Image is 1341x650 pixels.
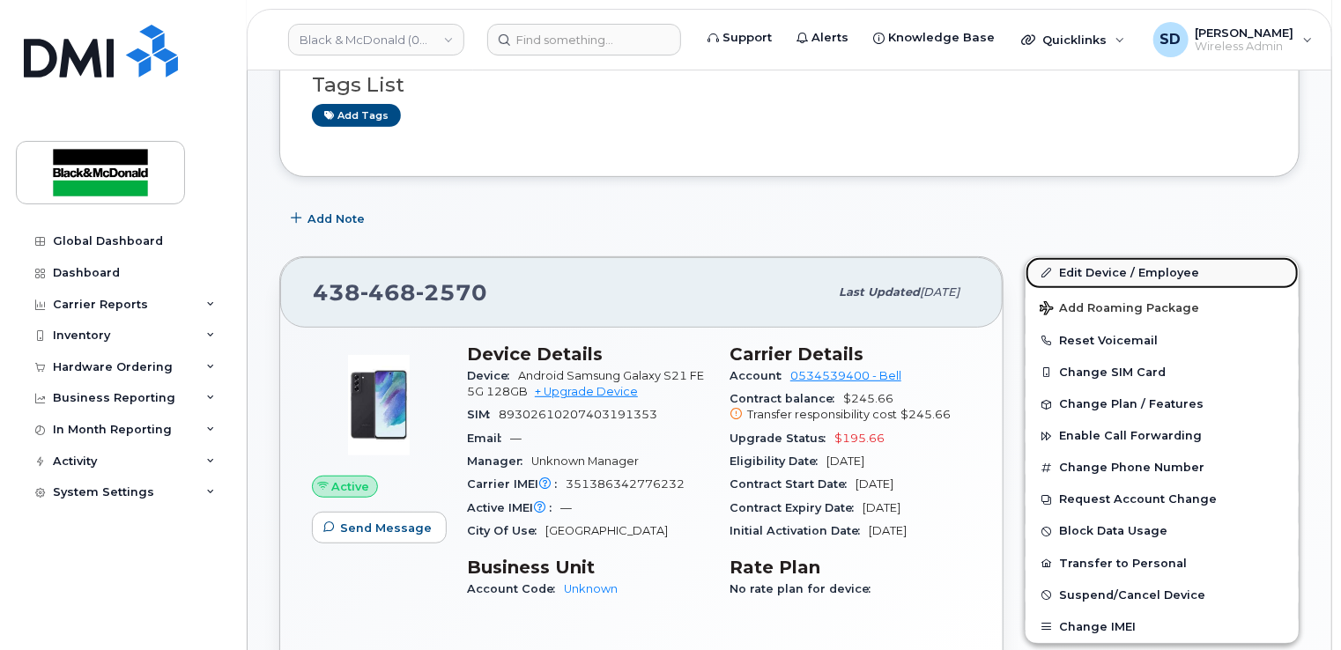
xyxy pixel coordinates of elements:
[499,408,657,421] span: 89302610207403191353
[1196,40,1294,54] span: Wireless Admin
[467,524,545,537] span: City Of Use
[332,478,370,495] span: Active
[312,512,447,543] button: Send Message
[545,524,668,537] span: [GEOGRAPHIC_DATA]
[1026,289,1299,325] button: Add Roaming Package
[1042,33,1107,47] span: Quicklinks
[1026,580,1299,611] button: Suspend/Cancel Device
[340,520,432,536] span: Send Message
[467,582,564,595] span: Account Code
[1160,29,1182,50] span: SD
[839,285,920,299] span: Last updated
[747,408,897,421] span: Transfer responsibility cost
[856,477,893,491] span: [DATE]
[467,343,708,365] h3: Device Details
[307,211,365,227] span: Add Note
[1026,452,1299,484] button: Change Phone Number
[566,477,685,491] span: 351386342776232
[1026,257,1299,289] a: Edit Device / Employee
[834,432,885,445] span: $195.66
[1026,548,1299,580] button: Transfer to Personal
[730,343,971,365] h3: Carrier Details
[312,74,1267,96] h3: Tags List
[288,24,464,55] a: Black & McDonald (0534539400)
[730,392,971,424] span: $245.66
[467,432,510,445] span: Email
[564,582,618,595] a: Unknown
[467,369,518,382] span: Device
[790,369,901,382] a: 0534539400 - Bell
[730,524,869,537] span: Initial Activation Date
[1026,420,1299,452] button: Enable Call Forwarding
[784,20,861,55] a: Alerts
[869,524,907,537] span: [DATE]
[467,557,708,578] h3: Business Unit
[1141,22,1325,57] div: Sophie Dauth
[811,29,848,47] span: Alerts
[861,20,1007,55] a: Knowledge Base
[730,582,879,595] span: No rate plan for device
[863,501,900,514] span: [DATE]
[1059,588,1205,602] span: Suspend/Cancel Device
[1026,611,1299,643] button: Change IMEI
[1026,515,1299,547] button: Block Data Usage
[1026,325,1299,357] button: Reset Voicemail
[535,385,638,398] a: + Upgrade Device
[1040,301,1199,318] span: Add Roaming Package
[467,408,499,421] span: SIM
[1026,357,1299,388] button: Change SIM Card
[467,501,560,514] span: Active IMEI
[1026,388,1299,420] button: Change Plan / Features
[900,408,951,421] span: $245.66
[416,279,487,306] span: 2570
[560,501,572,514] span: —
[888,29,995,47] span: Knowledge Base
[326,352,432,458] img: image20231002-3703462-abbrul.jpeg
[279,203,380,235] button: Add Note
[730,369,790,382] span: Account
[730,454,826,468] span: Eligibility Date
[1059,398,1204,411] span: Change Plan / Features
[1009,22,1137,57] div: Quicklinks
[1059,430,1202,443] span: Enable Call Forwarding
[722,29,772,47] span: Support
[730,392,843,405] span: Contract balance
[510,432,522,445] span: —
[730,557,971,578] h3: Rate Plan
[730,432,834,445] span: Upgrade Status
[920,285,959,299] span: [DATE]
[467,369,704,398] span: Android Samsung Galaxy S21 FE 5G 128GB
[695,20,784,55] a: Support
[467,454,531,468] span: Manager
[1196,26,1294,40] span: [PERSON_NAME]
[360,279,416,306] span: 468
[730,501,863,514] span: Contract Expiry Date
[312,104,401,126] a: Add tags
[531,454,639,468] span: Unknown Manager
[826,454,864,468] span: [DATE]
[313,279,487,306] span: 438
[1026,484,1299,515] button: Request Account Change
[730,477,856,491] span: Contract Start Date
[487,24,681,55] input: Find something...
[467,477,566,491] span: Carrier IMEI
